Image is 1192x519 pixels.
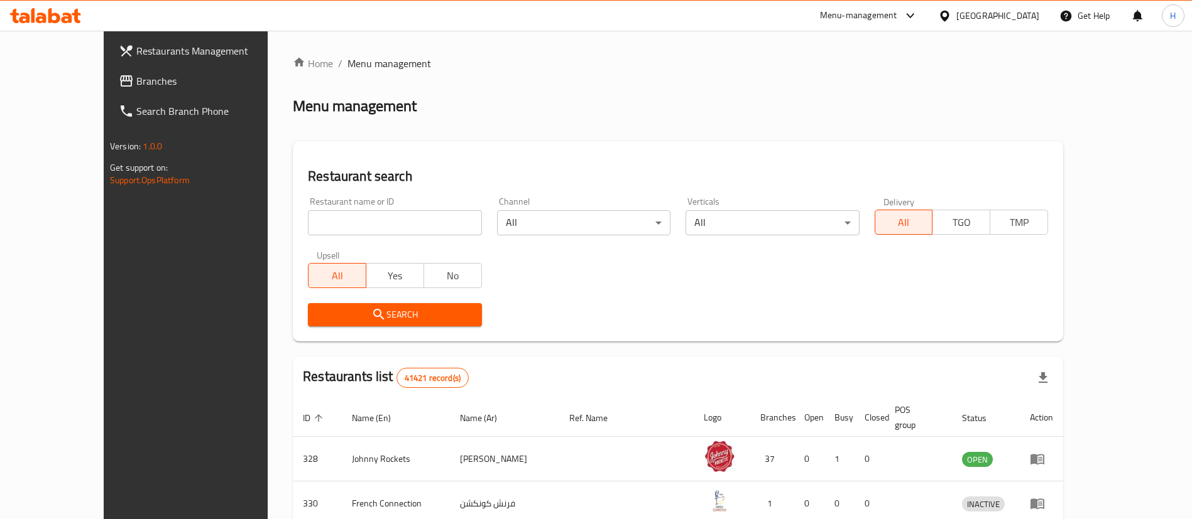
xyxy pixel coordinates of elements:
a: Support.OpsPlatform [110,172,190,188]
span: Version: [110,138,141,154]
span: INACTIVE [962,497,1005,511]
button: TGO [932,210,990,235]
span: TMP [995,213,1043,232]
button: All [875,210,933,235]
td: [PERSON_NAME] [450,437,559,481]
a: Home [293,56,333,71]
td: 0 [855,437,885,481]
div: Total records count [396,368,469,388]
span: OPEN [962,452,993,467]
a: Branches [109,66,303,96]
a: Search Branch Phone [109,96,303,126]
span: No [429,267,477,285]
span: 41421 record(s) [397,372,468,384]
div: [GEOGRAPHIC_DATA] [956,9,1039,23]
input: Search for restaurant name or ID.. [308,210,481,235]
span: Search Branch Phone [136,104,293,119]
span: TGO [938,213,985,232]
th: Branches [750,399,794,437]
span: Search [318,307,471,323]
div: Menu [1030,496,1053,511]
span: 1.0.0 [143,138,162,154]
span: Yes [371,267,419,285]
button: All [308,263,366,288]
span: Name (En) [352,410,407,425]
th: Busy [824,399,855,437]
span: Menu management [347,56,431,71]
div: Menu-management [820,8,897,23]
span: All [314,267,361,285]
span: Name (Ar) [460,410,513,425]
span: Restaurants Management [136,43,293,58]
button: No [424,263,482,288]
div: All [686,210,859,235]
span: Status [962,410,1003,425]
img: Johnny Rockets [704,441,735,472]
img: French Connection [704,485,735,516]
td: 328 [293,437,342,481]
td: 37 [750,437,794,481]
button: Yes [366,263,424,288]
h2: Menu management [293,96,417,116]
span: Ref. Name [569,410,624,425]
label: Upsell [317,250,340,259]
nav: breadcrumb [293,56,1063,71]
a: Restaurants Management [109,36,303,66]
label: Delivery [883,197,915,206]
button: Search [308,303,481,326]
td: 1 [824,437,855,481]
th: Logo [694,399,750,437]
th: Closed [855,399,885,437]
h2: Restaurants list [303,367,469,388]
span: All [880,213,928,232]
h2: Restaurant search [308,167,1048,186]
div: All [497,210,670,235]
td: Johnny Rockets [342,437,450,481]
span: ID [303,410,327,425]
th: Action [1020,399,1063,437]
span: Branches [136,73,293,88]
span: Get support on: [110,159,168,176]
th: Open [794,399,824,437]
button: TMP [990,210,1048,235]
div: Export file [1028,363,1058,393]
div: Menu [1030,451,1053,466]
li: / [338,56,342,71]
span: H [1170,9,1176,23]
td: 0 [794,437,824,481]
div: OPEN [962,452,993,467]
span: POS group [895,402,937,432]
